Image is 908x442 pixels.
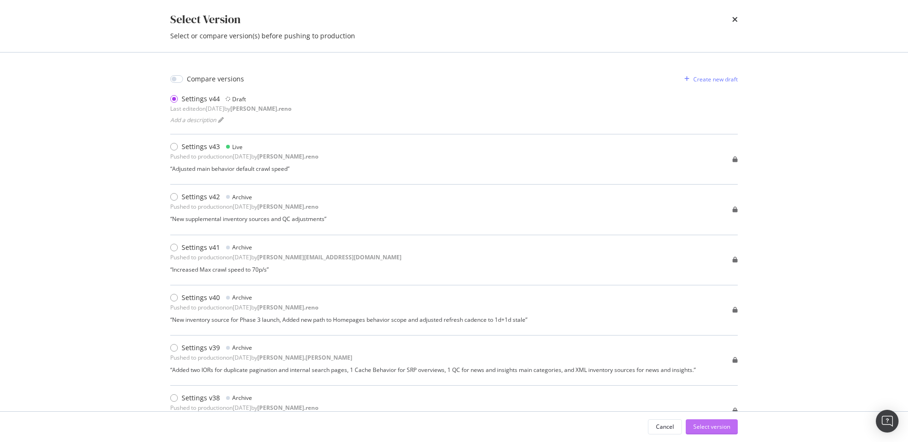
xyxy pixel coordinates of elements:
[681,71,738,87] button: Create new draft
[170,316,527,324] div: “ New inventory source for Phase 3 launch, Added new path to Homepages behavior scope and adjuste...
[257,152,318,160] b: [PERSON_NAME].reno
[170,105,291,113] div: Last edited on [DATE] by
[232,243,252,251] div: Archive
[232,394,252,402] div: Archive
[232,143,243,151] div: Live
[170,152,318,160] div: Pushed to production on [DATE] by
[656,423,674,431] div: Cancel
[876,410,899,433] div: Open Intercom Messenger
[170,116,216,124] span: Add a description
[693,75,738,83] div: Create new draft
[693,423,730,431] div: Select version
[257,404,318,412] b: [PERSON_NAME].reno
[182,343,220,353] div: Settings v39
[686,419,738,434] button: Select version
[170,215,326,223] div: “ New supplemental inventory sources and QC adjustments ”
[232,293,252,301] div: Archive
[182,142,220,151] div: Settings v43
[232,344,252,352] div: Archive
[182,192,220,202] div: Settings v42
[170,165,318,173] div: “ Adjusted main behavior default crawl speed ”
[170,253,402,261] div: Pushed to production on [DATE] by
[257,303,318,311] b: [PERSON_NAME].reno
[170,31,738,41] div: Select or compare version(s) before pushing to production
[182,293,220,302] div: Settings v40
[257,354,352,362] b: [PERSON_NAME].[PERSON_NAME]
[170,11,241,27] div: Select Version
[170,265,402,274] div: “ Increased Max crawl speed to 70p/s ”
[187,74,244,84] div: Compare versions
[230,105,291,113] b: [PERSON_NAME].reno
[170,303,318,311] div: Pushed to production on [DATE] by
[182,243,220,252] div: Settings v41
[257,203,318,211] b: [PERSON_NAME].reno
[257,253,402,261] b: [PERSON_NAME][EMAIL_ADDRESS][DOMAIN_NAME]
[232,95,246,103] div: Draft
[732,11,738,27] div: times
[648,419,682,434] button: Cancel
[170,203,318,211] div: Pushed to production on [DATE] by
[232,193,252,201] div: Archive
[182,94,220,104] div: Settings v44
[170,366,696,374] div: “ Added two IORs for duplicate pagination and internal search pages, 1 Cache Behavior for SRP ove...
[170,404,318,412] div: Pushed to production on [DATE] by
[182,393,220,403] div: Settings v38
[170,354,352,362] div: Pushed to production on [DATE] by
